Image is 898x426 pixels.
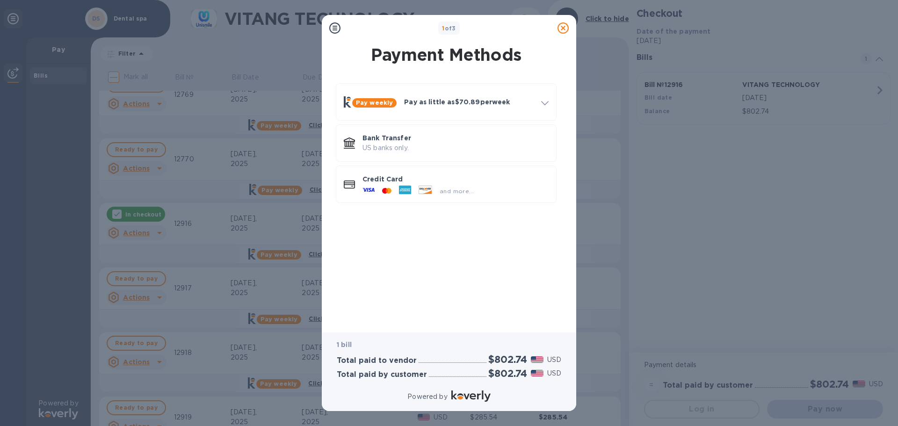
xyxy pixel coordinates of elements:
b: Pay weekly [356,99,393,106]
b: 1 bill [337,341,352,348]
span: 1 [442,25,444,32]
b: of 3 [442,25,456,32]
p: USD [547,355,561,365]
h3: Total paid by customer [337,370,427,379]
p: Credit Card [362,174,549,184]
p: USD [547,368,561,378]
span: and more... [440,188,474,195]
img: USD [531,370,543,376]
h3: Total paid to vendor [337,356,417,365]
img: USD [531,356,543,363]
p: Powered by [407,392,447,402]
img: Logo [451,390,491,402]
p: Bank Transfer [362,133,549,143]
p: US banks only. [362,143,549,153]
h2: $802.74 [488,354,527,365]
h2: $802.74 [488,368,527,379]
p: Pay as little as $70.89 per week [404,97,534,107]
h1: Payment Methods [334,45,558,65]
